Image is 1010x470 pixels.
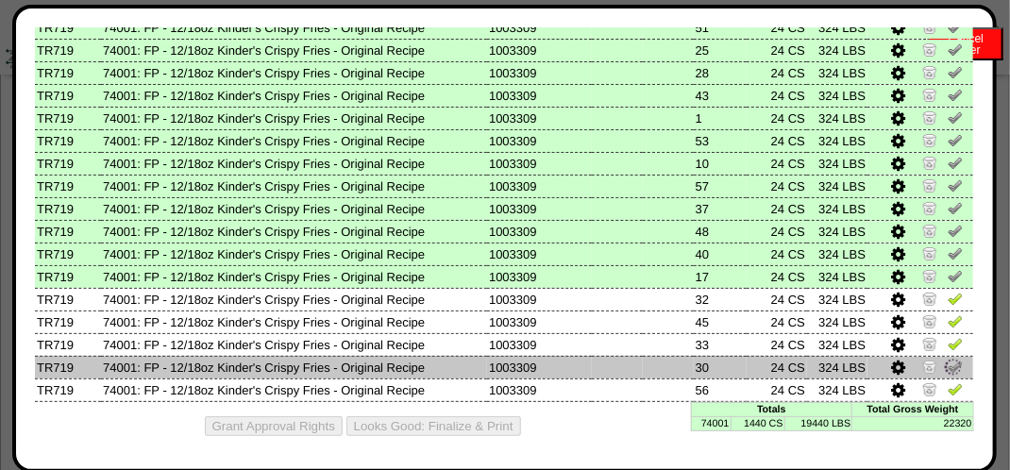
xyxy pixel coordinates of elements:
td: 32 [694,288,747,311]
td: 22320 [852,416,973,430]
img: Un-Verify Pick [948,87,963,102]
img: Zero Item and Verify [922,64,937,79]
img: Un-Verify Pick [948,42,963,57]
td: 74001: FP - 12/18oz Kinder's Crispy Fries - Original Recipe [101,243,487,265]
td: 51 [694,16,747,39]
td: TR719 [35,175,101,197]
img: Verify Pick [948,313,963,328]
td: 324 LBS [807,333,867,356]
td: 324 LBS [807,265,867,288]
img: Zero Item and Verify [922,109,937,125]
td: TR719 [35,356,101,378]
td: 1003309 [487,39,592,61]
td: TR719 [35,16,101,39]
td: TR719 [35,265,101,288]
td: 24 CS [747,16,807,39]
td: 1003309 [487,61,592,84]
img: Un-Verify Pick [948,132,963,147]
td: 37 [694,197,747,220]
td: TR719 [35,152,101,175]
img: Zero Item and Verify [922,291,937,306]
td: 24 CS [747,197,807,220]
td: 24 CS [747,288,807,311]
td: 74001: FP - 12/18oz Kinder's Crispy Fries - Original Recipe [101,61,487,84]
td: 1003309 [487,197,592,220]
button: Looks Good: Finalize & Print [346,416,521,436]
td: 324 LBS [807,356,867,378]
td: 57 [694,175,747,197]
td: 1 [694,107,747,129]
td: 74001: FP - 12/18oz Kinder's Crispy Fries - Original Recipe [101,265,487,288]
td: 24 CS [747,356,807,378]
td: TR719 [35,243,101,265]
td: 45 [694,311,747,333]
td: 324 LBS [807,107,867,129]
td: 74001: FP - 12/18oz Kinder's Crispy Fries - Original Recipe [101,197,487,220]
td: 24 CS [747,61,807,84]
img: Zero Item and Verify [922,313,937,328]
td: 53 [694,129,747,152]
td: 74001: FP - 12/18oz Kinder's Crispy Fries - Original Recipe [101,152,487,175]
td: 324 LBS [807,288,867,311]
td: 24 CS [747,129,807,152]
td: TR719 [35,84,101,107]
img: Zero Item and Verify [922,177,937,193]
img: Zero Item and Verify [922,200,937,215]
img: spinner-alpha-0.gif [943,357,964,378]
td: Total Gross Weight [852,402,973,416]
td: 1003309 [487,129,592,152]
td: 24 CS [747,311,807,333]
td: 43 [694,84,747,107]
img: Verify Pick [948,381,963,396]
td: 1003309 [487,152,592,175]
td: 74001 [691,416,731,430]
img: Un-Verify Pick [948,155,963,170]
td: TR719 [35,107,101,129]
td: 24 CS [747,84,807,107]
td: 1003309 [487,243,592,265]
img: Un-Verify Pick [948,245,963,260]
img: Un-Verify Pick [948,64,963,79]
td: 1003309 [487,107,592,129]
img: Zero Item and Verify [922,132,937,147]
td: 19440 LBS [784,416,852,430]
td: 56 [694,378,747,401]
td: TR719 [35,197,101,220]
td: TR719 [35,129,101,152]
td: TR719 [35,311,101,333]
img: Zero Item and Verify [922,359,937,374]
td: 24 CS [747,378,807,401]
img: Un-Verify Pick [948,223,963,238]
td: 1003309 [487,84,592,107]
td: 33 [694,333,747,356]
td: TR719 [35,61,101,84]
td: 324 LBS [807,152,867,175]
img: Un-Verify Pick [948,177,963,193]
td: 324 LBS [807,175,867,197]
td: 24 CS [747,243,807,265]
td: 324 LBS [807,39,867,61]
td: 74001: FP - 12/18oz Kinder's Crispy Fries - Original Recipe [101,378,487,401]
td: 24 CS [747,39,807,61]
td: 25 [694,39,747,61]
td: 24 CS [747,175,807,197]
td: 324 LBS [807,378,867,401]
td: 74001: FP - 12/18oz Kinder's Crispy Fries - Original Recipe [101,84,487,107]
td: 40 [694,243,747,265]
td: 1003309 [487,311,592,333]
td: TR719 [35,220,101,243]
td: 24 CS [747,152,807,175]
td: 74001: FP - 12/18oz Kinder's Crispy Fries - Original Recipe [101,107,487,129]
img: Zero Item and Verify [922,155,937,170]
td: 324 LBS [807,129,867,152]
td: 324 LBS [807,61,867,84]
img: Verify Pick [948,291,963,306]
img: Zero Item and Verify [922,336,937,351]
td: TR719 [35,333,101,356]
img: Verify Pick [948,336,963,351]
td: TR719 [35,288,101,311]
td: 74001: FP - 12/18oz Kinder's Crispy Fries - Original Recipe [101,311,487,333]
td: 1003309 [487,378,592,401]
td: 24 CS [747,220,807,243]
td: 74001: FP - 12/18oz Kinder's Crispy Fries - Original Recipe [101,129,487,152]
